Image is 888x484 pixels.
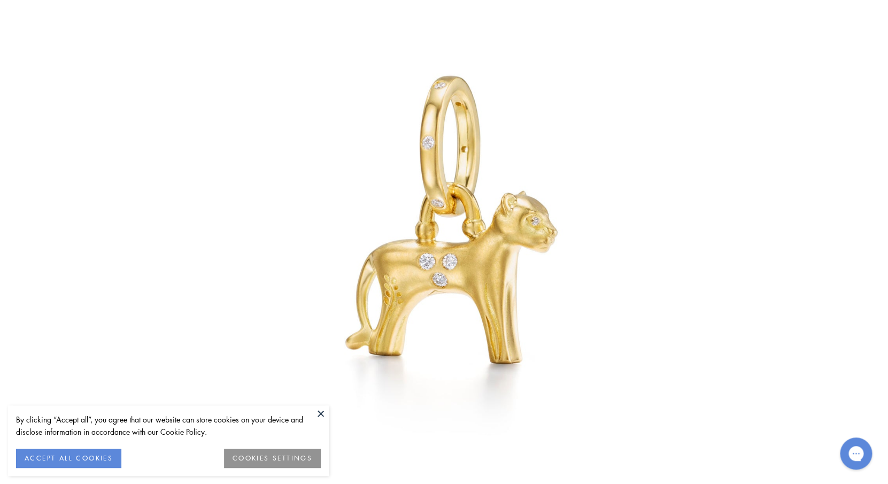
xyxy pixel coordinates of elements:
iframe: Gorgias live chat messenger [835,434,877,473]
div: By clicking “Accept all”, you agree that our website can store cookies on your device and disclos... [16,413,321,438]
button: ACCEPT ALL COOKIES [16,449,121,468]
button: COOKIES SETTINGS [224,449,321,468]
